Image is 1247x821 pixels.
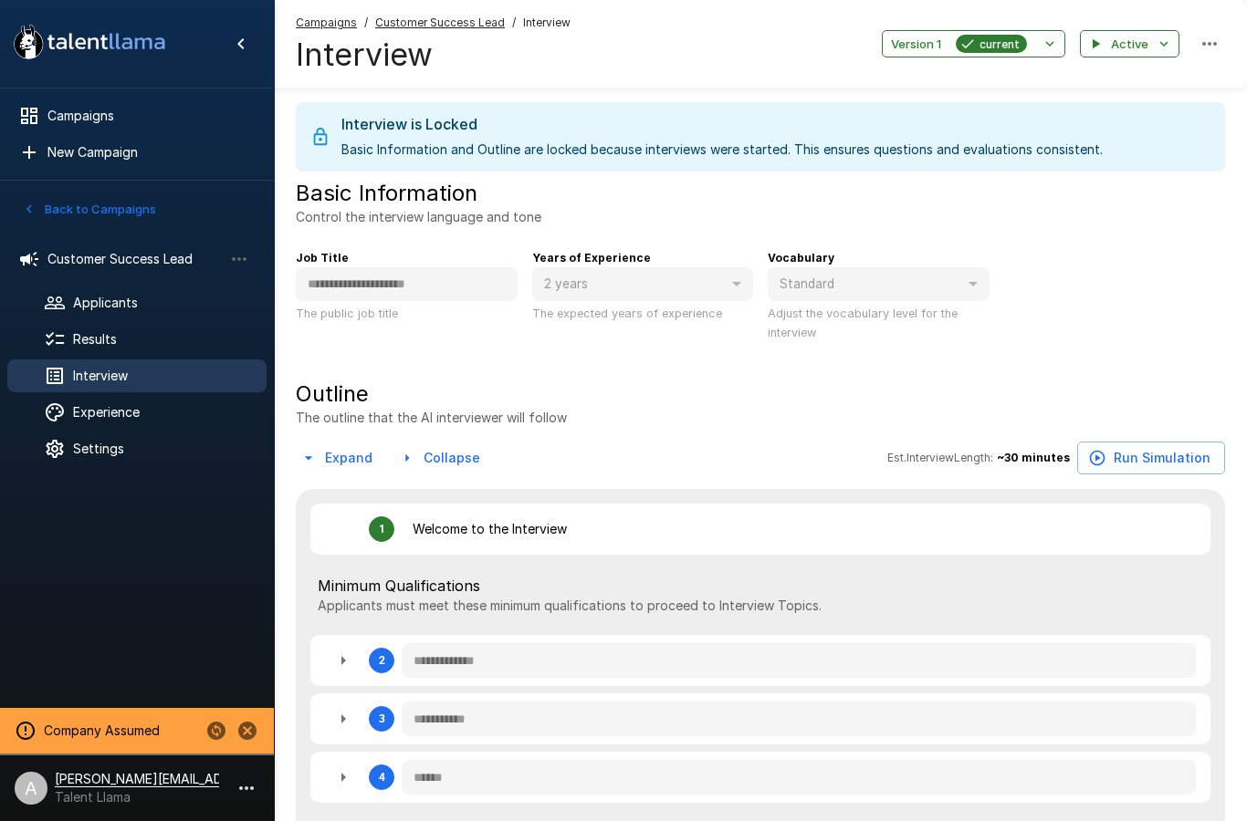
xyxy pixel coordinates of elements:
div: 2 [379,654,385,667]
div: Standard [768,267,990,302]
span: current [972,35,1027,54]
span: Interview [523,14,571,32]
div: 2 [310,635,1210,686]
p: Welcome to the Interview [413,520,567,538]
p: Adjust the vocabulary level for the interview [768,304,990,342]
p: The expected years of experience [532,304,754,323]
span: / [364,14,368,32]
u: Customer Success Lead [375,16,505,29]
p: Control the interview language and tone [296,208,541,226]
b: ~ 30 minutes [997,451,1070,464]
b: Vocabulary [768,251,834,265]
h5: Outline [296,379,567,409]
b: Years of Experience [532,251,651,265]
span: Est. Interview Length: [887,449,993,467]
span: Minimum Qualifications [318,575,1203,597]
div: 1 [379,523,385,535]
span: / [512,14,516,32]
h4: Interview [296,36,571,74]
button: Collapse [394,442,487,475]
p: The public job title [296,304,518,323]
div: 4 [379,771,385,784]
p: The outline that the AI interviewer will follow [296,409,567,427]
div: 2 years [532,267,754,302]
button: Version 1current [882,30,1065,58]
b: Job Title [296,251,349,265]
div: 4 [310,752,1210,803]
span: Version 1 [891,34,941,55]
div: 3 [379,712,385,725]
h5: Basic Information [296,179,477,208]
div: 3 [310,693,1210,744]
button: Active [1080,30,1179,58]
button: Expand [296,442,380,475]
p: Applicants must meet these minimum qualifications to proceed to Interview Topics. [318,597,1203,615]
div: Basic Information and Outline are locked because interviews were started. This ensures questions ... [341,108,1103,166]
div: Interview is Locked [341,113,1103,135]
u: Campaigns [296,16,357,29]
button: Run Simulation [1077,442,1225,475]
